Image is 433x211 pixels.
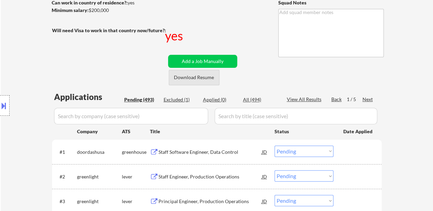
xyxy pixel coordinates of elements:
div: Staff Engineer, Production Operations [158,173,262,180]
div: Staff Software Engineer, Data Control [158,149,262,156]
div: greenhouse [122,149,150,156]
div: JD [261,146,268,158]
div: ATS [122,128,150,135]
div: Next [362,96,373,103]
div: Status [275,125,333,137]
input: Search by title (case sensitive) [215,108,377,124]
div: JD [261,170,268,183]
div: #2 [60,173,72,180]
div: Applied (0) [203,96,237,103]
strong: Minimum salary: [52,7,89,13]
div: yes [165,27,184,44]
strong: Will need Visa to work in that country now/future?: [52,27,166,33]
div: #3 [60,198,72,205]
div: Excluded (1) [164,96,198,103]
div: $200,000 [52,7,166,14]
div: Back [331,96,342,103]
div: Pending (493) [124,96,158,103]
div: lever [122,198,150,205]
button: Download Resume [169,70,219,85]
div: 1 / 5 [347,96,362,103]
div: lever [122,173,150,180]
div: greenlight [77,173,122,180]
div: greenlight [77,198,122,205]
div: Date Applied [343,128,373,135]
div: JD [261,195,268,207]
button: Add a Job Manually [168,55,237,68]
div: All (494) [243,96,277,103]
div: View All Results [287,96,323,103]
div: Title [150,128,268,135]
div: Principal Engineer, Production Operations [158,198,262,205]
input: Search by company (case sensitive) [54,108,208,124]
